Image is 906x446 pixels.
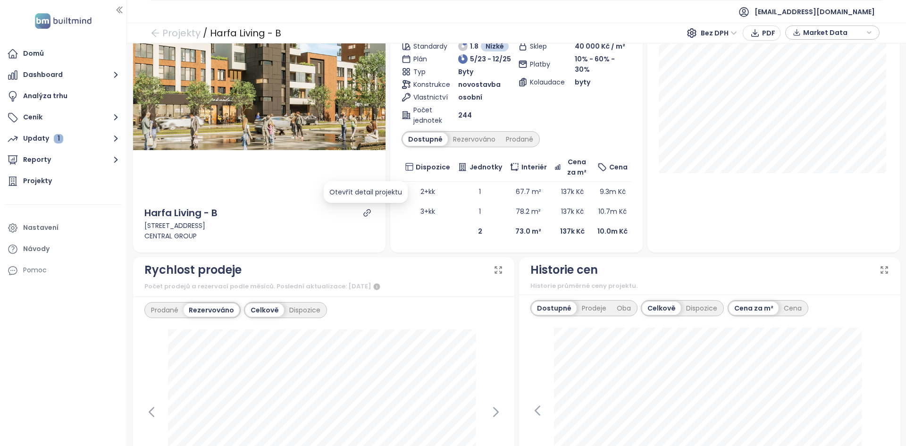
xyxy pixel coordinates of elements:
[501,133,538,146] div: Prodané
[486,41,504,51] span: Nízké
[458,67,473,77] span: Byty
[470,54,511,64] span: 5/23 - 12/25
[458,92,482,102] span: osobní
[23,222,59,234] div: Nastavení
[146,303,184,317] div: Prodané
[470,41,478,51] span: 1.8
[506,202,551,221] td: 78.2 m²
[561,187,584,196] span: 137k Kč
[530,59,558,69] span: Platby
[23,48,44,59] div: Domů
[144,206,218,220] div: Harfa Living - B
[506,182,551,202] td: 67.7 m²
[600,187,626,196] span: 9.3m Kč
[530,281,889,291] div: Historie průměrné ceny projektu.
[32,11,94,31] img: logo
[458,79,501,90] span: novostavba
[5,108,122,127] button: Ceník
[184,303,239,317] div: Rezervováno
[458,110,472,120] span: 244
[681,302,722,315] div: Dispozice
[5,219,122,237] a: Nastavení
[515,227,541,236] b: 73.0 m²
[598,207,627,216] span: 10.7m Kč
[413,41,442,51] span: Standardy
[413,54,442,64] span: Plán
[402,202,454,221] td: 3+kk
[597,227,628,236] b: 10.0m Kč
[530,77,558,87] span: Kolaudace
[23,243,50,255] div: Návody
[762,28,775,38] span: PDF
[454,182,506,202] td: 1
[151,25,201,42] a: arrow-left Projekty
[23,90,67,102] div: Analýza trhu
[575,41,625,51] span: 40 000 Kč / m²
[612,302,636,315] div: Oba
[5,66,122,84] button: Dashboard
[403,133,448,146] div: Dostupné
[413,79,442,90] span: Konstrukce
[413,67,442,77] span: Typ
[5,129,122,148] button: Updaty 1
[803,25,864,40] span: Market Data
[5,44,122,63] a: Domů
[151,28,160,38] span: arrow-left
[532,302,577,315] div: Dostupné
[454,202,506,221] td: 1
[561,207,584,216] span: 137k Kč
[203,25,208,42] div: /
[23,133,63,144] div: Updaty
[23,175,52,187] div: Projekty
[363,209,371,217] a: link
[609,162,628,172] span: Cena
[575,54,615,74] span: 10% - 60% - 30%
[743,25,780,41] button: PDF
[563,157,590,177] span: Cena za m²
[329,187,402,197] div: Otevřít detail projektu
[5,151,122,169] button: Reporty
[755,0,875,23] span: [EMAIL_ADDRESS][DOMAIN_NAME]
[560,227,585,236] b: 137k Kč
[144,231,374,241] div: CENTRAL GROUP
[5,172,122,191] a: Projekty
[575,77,590,87] span: byty
[779,302,807,315] div: Cena
[210,25,281,42] div: Harfa Living - B
[5,240,122,259] a: Návody
[790,25,874,40] div: button
[701,26,737,40] span: Bez DPH
[448,133,501,146] div: Rezervováno
[413,105,442,126] span: Počet jednotek
[416,162,450,172] span: Dispozice
[144,281,503,293] div: Počet prodejů a rezervací podle měsíců. Poslední aktualizace: [DATE]
[521,162,547,172] span: Interiér
[23,264,47,276] div: Pomoc
[478,227,482,236] b: 2
[144,220,374,231] div: [STREET_ADDRESS]
[470,162,502,172] span: Jednotky
[284,303,326,317] div: Dispozice
[530,261,598,279] div: Historie cen
[144,261,242,279] div: Rychlost prodeje
[577,302,612,315] div: Prodeje
[5,87,122,106] a: Analýza trhu
[245,303,284,317] div: Celkově
[642,302,681,315] div: Celkově
[5,261,122,280] div: Pomoc
[54,134,63,143] div: 1
[729,302,779,315] div: Cena za m²
[530,41,558,51] span: Sklep
[402,182,454,202] td: 2+kk
[413,92,442,102] span: Vlastnictví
